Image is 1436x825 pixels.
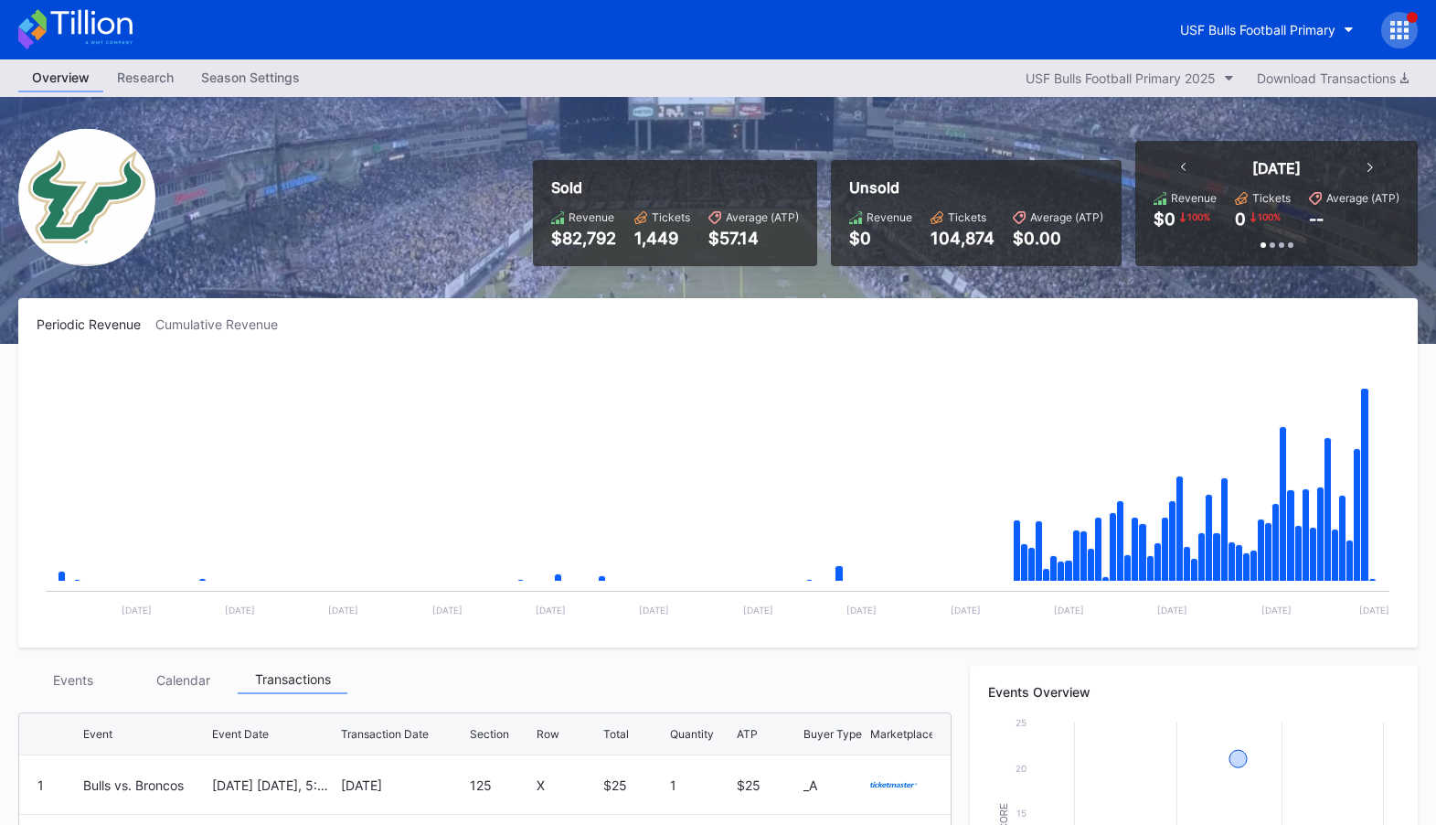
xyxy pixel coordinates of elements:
[37,777,44,793] div: 1
[1166,13,1367,47] button: USF Bulls Football Primary
[846,605,877,616] text: [DATE]
[537,777,599,793] div: X
[537,727,559,741] div: Row
[37,316,155,332] div: Periodic Revenue
[122,605,152,616] text: [DATE]
[212,727,269,741] div: Event Date
[951,605,981,616] text: [DATE]
[1054,605,1084,616] text: [DATE]
[212,777,336,793] div: [DATE] [DATE], 5:30PM
[18,64,103,92] a: Overview
[1326,191,1399,205] div: Average (ATP)
[803,777,866,793] div: _A
[1235,209,1246,229] div: 0
[569,210,614,224] div: Revenue
[1154,209,1175,229] div: $0
[603,777,665,793] div: $25
[536,605,566,616] text: [DATE]
[867,210,912,224] div: Revenue
[1180,22,1335,37] div: USF Bulls Football Primary
[187,64,314,92] a: Season Settings
[225,605,255,616] text: [DATE]
[1026,70,1216,86] div: USF Bulls Football Primary 2025
[1256,209,1282,224] div: 100 %
[948,210,986,224] div: Tickets
[726,210,799,224] div: Average (ATP)
[737,777,799,793] div: $25
[37,355,1399,629] svg: Chart title
[341,777,465,793] div: [DATE]
[103,64,187,92] a: Research
[18,129,155,266] img: USF_Bulls_Football_Primary.png
[849,178,1103,197] div: Unsold
[870,782,917,788] img: ticketmaster.svg
[1030,210,1103,224] div: Average (ATP)
[634,229,690,248] div: 1,449
[1157,605,1187,616] text: [DATE]
[1261,605,1292,616] text: [DATE]
[1016,808,1026,819] text: 15
[1171,191,1217,205] div: Revenue
[670,727,714,741] div: Quantity
[470,777,532,793] div: 125
[83,727,112,741] div: Event
[988,684,1399,700] div: Events Overview
[83,777,184,793] div: Bulls vs. Broncos
[652,210,690,224] div: Tickets
[1252,159,1301,177] div: [DATE]
[849,229,912,248] div: $0
[737,727,758,741] div: ATP
[1248,66,1418,91] button: Download Transactions
[1359,605,1389,616] text: [DATE]
[551,229,616,248] div: $82,792
[551,178,799,197] div: Sold
[1013,229,1103,248] div: $0.00
[1016,763,1026,774] text: 20
[1016,717,1026,728] text: 25
[18,666,128,694] div: Events
[708,229,799,248] div: $57.14
[341,727,429,741] div: Transaction Date
[1309,209,1324,229] div: --
[432,605,463,616] text: [DATE]
[1016,66,1243,91] button: USF Bulls Football Primary 2025
[743,605,773,616] text: [DATE]
[1252,191,1291,205] div: Tickets
[670,777,732,793] div: 1
[1257,70,1409,86] div: Download Transactions
[155,316,293,332] div: Cumulative Revenue
[128,666,238,694] div: Calendar
[187,64,314,91] div: Season Settings
[870,727,935,741] div: Marketplace
[1186,209,1212,224] div: 100 %
[470,727,509,741] div: Section
[639,605,669,616] text: [DATE]
[803,727,862,741] div: Buyer Type
[603,727,629,741] div: Total
[931,229,995,248] div: 104,874
[328,605,358,616] text: [DATE]
[238,666,347,694] div: Transactions
[103,64,187,91] div: Research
